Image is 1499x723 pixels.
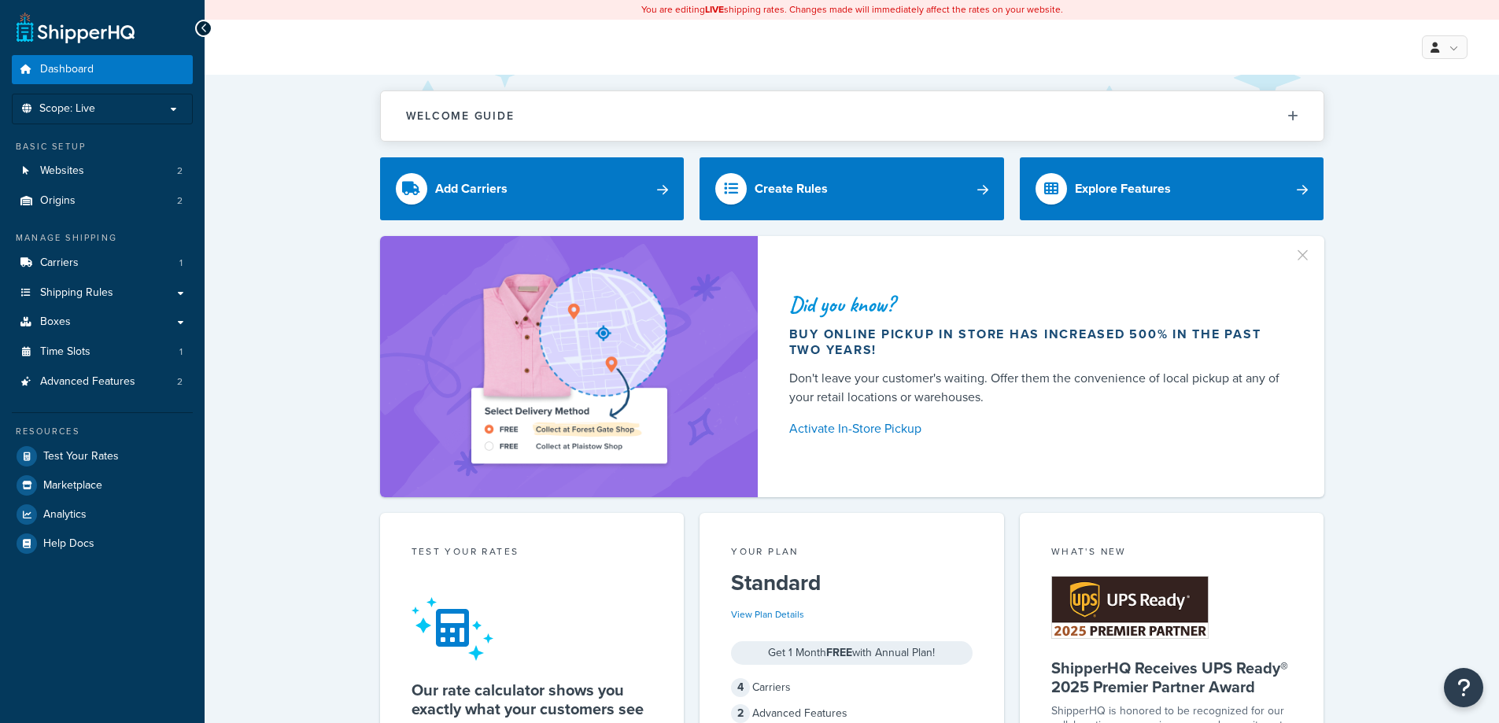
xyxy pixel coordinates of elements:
[12,249,193,278] a: Carriers1
[731,607,804,622] a: View Plan Details
[426,260,711,474] img: ad-shirt-map-b0359fc47e01cab431d101c4b569394f6a03f54285957d908178d52f29eb9668.png
[731,544,973,563] div: Your Plan
[12,308,193,337] a: Boxes
[12,249,193,278] li: Carriers
[381,91,1324,141] button: Welcome Guide
[789,326,1287,358] div: Buy online pickup in store has increased 500% in the past two years!
[12,442,193,470] a: Test Your Rates
[40,345,90,359] span: Time Slots
[12,425,193,438] div: Resources
[179,256,183,270] span: 1
[412,544,653,563] div: Test your rates
[1051,544,1293,563] div: What's New
[12,157,193,186] a: Websites2
[1020,157,1324,220] a: Explore Features
[40,286,113,300] span: Shipping Rules
[1444,668,1483,707] button: Open Resource Center
[40,256,79,270] span: Carriers
[12,157,193,186] li: Websites
[40,194,76,208] span: Origins
[12,367,193,397] a: Advanced Features2
[755,178,828,200] div: Create Rules
[12,500,193,529] a: Analytics
[380,157,685,220] a: Add Carriers
[12,231,193,245] div: Manage Shipping
[700,157,1004,220] a: Create Rules
[731,641,973,665] div: Get 1 Month with Annual Plan!
[731,678,750,697] span: 4
[12,186,193,216] li: Origins
[43,537,94,551] span: Help Docs
[412,681,653,718] h5: Our rate calculator shows you exactly what your customers see
[731,677,973,699] div: Carriers
[731,704,750,723] span: 2
[1075,178,1171,200] div: Explore Features
[43,479,102,492] span: Marketplace
[177,164,183,178] span: 2
[12,338,193,367] li: Time Slots
[406,110,515,122] h2: Welcome Guide
[43,508,87,522] span: Analytics
[1051,658,1293,696] h5: ShipperHQ Receives UPS Ready® 2025 Premier Partner Award
[177,375,183,389] span: 2
[789,418,1287,440] a: Activate In-Store Pickup
[40,315,71,329] span: Boxes
[40,164,84,178] span: Websites
[12,338,193,367] a: Time Slots1
[435,178,508,200] div: Add Carriers
[39,102,95,116] span: Scope: Live
[12,55,193,84] a: Dashboard
[705,2,724,17] b: LIVE
[826,644,852,661] strong: FREE
[12,529,193,558] a: Help Docs
[12,471,193,500] a: Marketplace
[731,570,973,596] h5: Standard
[12,140,193,153] div: Basic Setup
[12,367,193,397] li: Advanced Features
[177,194,183,208] span: 2
[40,375,135,389] span: Advanced Features
[12,279,193,308] a: Shipping Rules
[12,186,193,216] a: Origins2
[179,345,183,359] span: 1
[789,369,1287,407] div: Don't leave your customer's waiting. Offer them the convenience of local pickup at any of your re...
[789,293,1287,315] div: Did you know?
[40,63,94,76] span: Dashboard
[43,450,119,463] span: Test Your Rates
